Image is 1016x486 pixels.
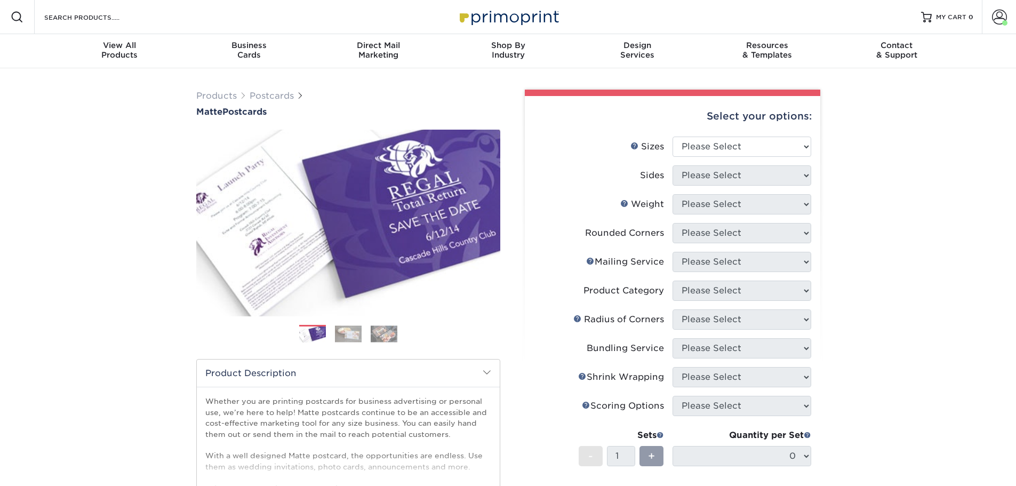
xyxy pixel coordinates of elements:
[250,91,294,101] a: Postcards
[832,41,962,60] div: & Support
[55,41,185,50] span: View All
[314,34,443,68] a: Direct MailMarketing
[443,41,573,50] span: Shop By
[573,41,702,60] div: Services
[43,11,147,23] input: SEARCH PRODUCTS.....
[184,34,314,68] a: BusinessCards
[578,371,664,384] div: Shrink Wrapping
[55,41,185,60] div: Products
[371,325,397,342] img: Postcards 03
[702,34,832,68] a: Resources& Templates
[184,41,314,50] span: Business
[443,34,573,68] a: Shop ByIndustry
[196,107,222,117] span: Matte
[586,256,664,268] div: Mailing Service
[620,198,664,211] div: Weight
[640,169,664,182] div: Sides
[55,34,185,68] a: View AllProducts
[630,140,664,153] div: Sizes
[832,34,962,68] a: Contact& Support
[455,5,562,28] img: Primoprint
[588,448,593,464] span: -
[533,96,812,137] div: Select your options:
[299,325,326,344] img: Postcards 01
[832,41,962,50] span: Contact
[314,41,443,60] div: Marketing
[587,342,664,355] div: Bundling Service
[196,91,237,101] a: Products
[702,41,832,50] span: Resources
[969,13,973,21] span: 0
[443,41,573,60] div: Industry
[335,325,362,342] img: Postcards 02
[579,429,664,442] div: Sets
[196,107,500,117] h1: Postcards
[573,41,702,50] span: Design
[184,41,314,60] div: Cards
[582,400,664,412] div: Scoring Options
[196,118,500,328] img: Matte 01
[314,41,443,50] span: Direct Mail
[196,107,500,117] a: MattePostcards
[673,429,811,442] div: Quantity per Set
[197,360,500,387] h2: Product Description
[573,313,664,326] div: Radius of Corners
[702,41,832,60] div: & Templates
[648,448,655,464] span: +
[573,34,702,68] a: DesignServices
[583,284,664,297] div: Product Category
[585,227,664,240] div: Rounded Corners
[936,13,966,22] span: MY CART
